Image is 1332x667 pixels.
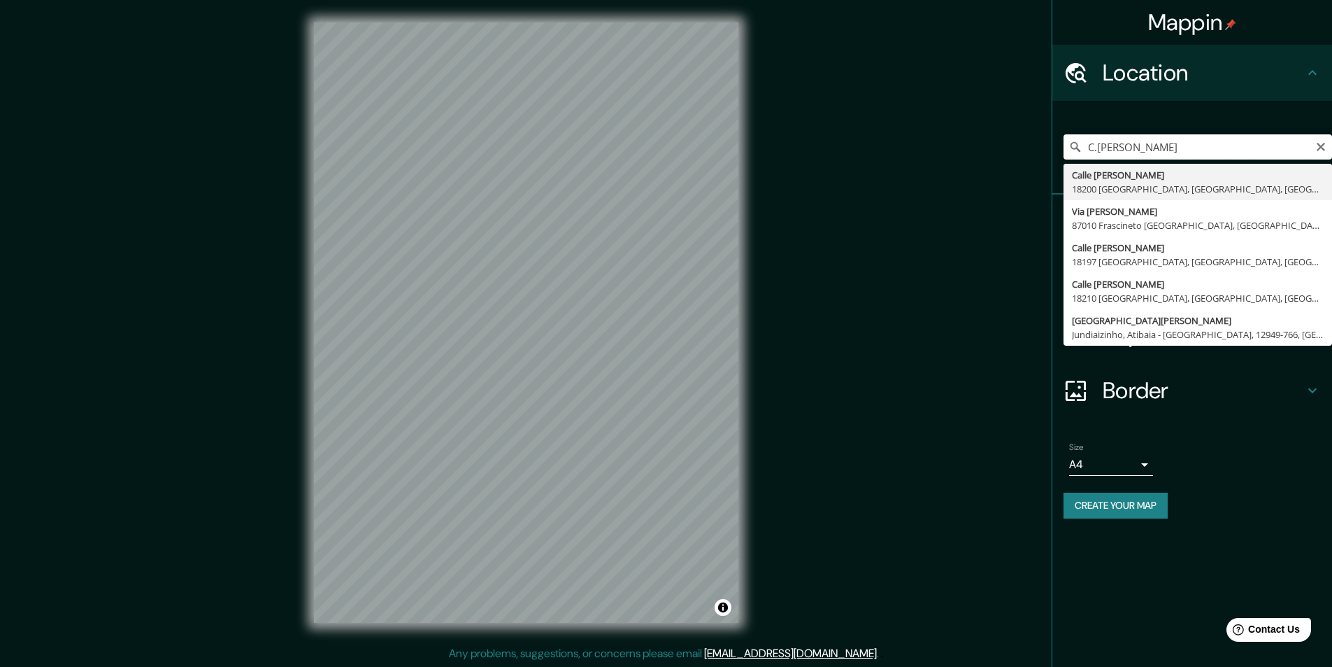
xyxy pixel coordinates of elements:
div: Border [1052,363,1332,419]
a: [EMAIL_ADDRESS][DOMAIN_NAME] [704,646,877,661]
div: A4 [1069,454,1153,476]
div: Calle [PERSON_NAME] [1072,168,1324,182]
button: Create your map [1064,493,1168,519]
div: Jundiaizinho, Atibaia - [GEOGRAPHIC_DATA], 12949-766, [GEOGRAPHIC_DATA] [1072,328,1324,342]
div: Via [PERSON_NAME] [1072,204,1324,218]
div: Pins [1052,195,1332,251]
div: . [881,645,884,662]
canvas: Map [314,22,738,623]
img: pin-icon.png [1225,19,1236,30]
button: Clear [1315,139,1326,153]
label: Size [1069,442,1084,454]
div: Calle [PERSON_NAME] [1072,241,1324,255]
button: Toggle attribution [715,599,731,616]
iframe: Help widget launcher [1208,612,1317,652]
h4: Mappin [1148,8,1237,36]
input: Pick your city or area [1064,134,1332,160]
div: Style [1052,251,1332,307]
h4: Layout [1103,321,1304,349]
div: Calle [PERSON_NAME] [1072,277,1324,291]
div: 18210 [GEOGRAPHIC_DATA], [GEOGRAPHIC_DATA], [GEOGRAPHIC_DATA] [1072,291,1324,305]
div: 18200 [GEOGRAPHIC_DATA], [GEOGRAPHIC_DATA], [GEOGRAPHIC_DATA] [1072,182,1324,196]
div: [GEOGRAPHIC_DATA][PERSON_NAME] [1072,314,1324,328]
h4: Location [1103,59,1304,87]
div: 18197 [GEOGRAPHIC_DATA], [GEOGRAPHIC_DATA], [GEOGRAPHIC_DATA] [1072,255,1324,269]
div: 87010 Frascineto [GEOGRAPHIC_DATA], [GEOGRAPHIC_DATA] [1072,218,1324,232]
div: Location [1052,45,1332,101]
div: Layout [1052,307,1332,363]
div: . [879,645,881,662]
p: Any problems, suggestions, or concerns please email . [449,645,879,662]
h4: Border [1103,377,1304,405]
